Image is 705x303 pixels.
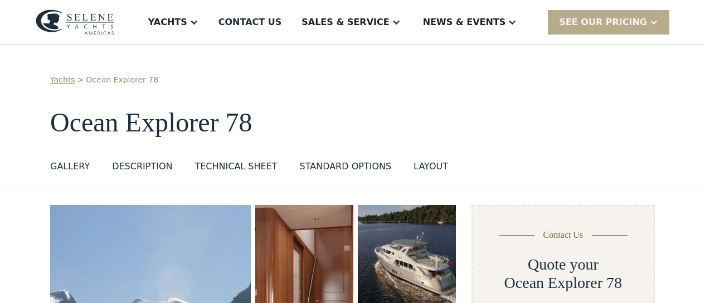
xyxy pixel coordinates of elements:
[218,16,282,29] div: Contact US
[77,74,84,86] div: >
[504,273,622,292] h2: Ocean Explorer 78
[414,160,448,173] div: layout
[414,160,448,178] a: layout
[528,255,599,274] h2: Quote your
[50,160,90,178] a: GALLERY
[300,160,392,173] div: standard options
[112,160,172,173] div: DESCRIPTION
[86,74,158,86] a: Ocean Explorer 78
[195,160,277,173] div: Technical sheet
[36,9,114,35] img: logo
[423,16,506,29] div: News & EVENTS
[300,160,392,178] a: standard options
[50,160,90,173] div: GALLERY
[148,16,187,29] div: Yachts
[559,16,647,29] div: SEE Our Pricing
[50,74,75,86] a: Yachts
[50,108,655,138] h1: Ocean Explorer 78
[543,228,584,242] div: Contact Us
[112,160,172,178] a: DESCRIPTION
[195,160,277,178] a: Technical sheet
[548,10,669,34] div: SEE Our Pricing
[302,16,389,29] div: Sales & Service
